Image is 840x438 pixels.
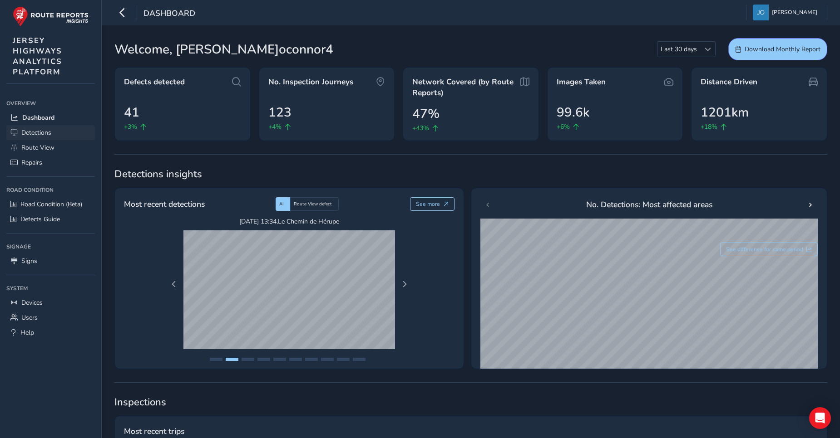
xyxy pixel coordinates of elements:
span: Network Covered (by Route Reports) [412,77,518,98]
div: Route View defect [290,197,339,211]
button: See more [410,197,455,211]
button: Page 5 [273,358,286,361]
button: Page 4 [257,358,270,361]
span: [DATE] 13:34 , Le Chemin de Hérupe [183,217,395,226]
a: Signs [6,253,95,268]
span: Detections [21,128,51,137]
a: Detections [6,125,95,140]
span: 1201km [701,103,749,122]
div: System [6,282,95,295]
span: Road Condition (Beta) [20,200,82,209]
span: Signs [21,257,37,265]
a: Route View [6,140,95,155]
span: Dashboard [143,8,195,20]
button: Page 2 [226,358,238,361]
a: Users [6,310,95,325]
button: Page 10 [353,358,366,361]
span: Welcome, [PERSON_NAME]oconnor4 [114,40,333,59]
span: No. Detections: Most affected areas [586,199,712,210]
span: [PERSON_NAME] [772,5,817,20]
button: Page 9 [337,358,350,361]
span: No. Inspection Journeys [268,77,353,88]
button: See difference for same period [720,243,818,256]
div: Signage [6,240,95,253]
button: Page 1 [210,358,222,361]
span: Help [20,328,34,337]
span: +18% [701,122,717,131]
a: Defects Guide [6,212,95,227]
span: 123 [268,103,292,122]
button: Next Page [398,278,411,291]
span: 41 [124,103,139,122]
span: Route View [21,143,54,152]
span: See difference for same period [726,246,803,253]
span: Detections insights [114,167,827,181]
button: Page 8 [321,358,334,361]
button: Previous Page [168,278,180,291]
img: diamond-layout [753,5,769,20]
span: 99.6k [557,103,589,122]
span: Most recent detections [124,198,205,210]
div: Road Condition [6,183,95,197]
button: Page 6 [289,358,302,361]
span: Users [21,313,38,322]
a: Repairs [6,155,95,170]
button: [PERSON_NAME] [753,5,820,20]
span: +3% [124,122,137,131]
span: +43% [412,123,429,133]
span: Defects Guide [20,215,60,224]
button: Page 7 [305,358,318,361]
span: +4% [268,122,282,131]
span: Dashboard [22,113,54,122]
button: Download Monthly Report [728,38,827,60]
a: Help [6,325,95,340]
span: Devices [21,298,43,307]
div: Open Intercom Messenger [809,407,831,429]
div: Overview [6,97,95,110]
span: +6% [557,122,570,131]
img: rr logo [13,6,89,27]
div: AI [276,197,290,211]
span: 47% [412,104,440,123]
span: Inspections [114,395,827,409]
span: Most recent trips [124,425,184,437]
a: Devices [6,295,95,310]
a: Dashboard [6,110,95,125]
button: Page 3 [242,358,254,361]
span: Route View defect [294,201,332,207]
span: Download Monthly Report [745,45,820,54]
span: Images Taken [557,77,606,88]
span: Distance Driven [701,77,757,88]
a: Road Condition (Beta) [6,197,95,212]
span: Defects detected [124,77,185,88]
span: Last 30 days [657,42,700,57]
span: JERSEY HIGHWAYS ANALYTICS PLATFORM [13,35,62,77]
span: Repairs [21,158,42,167]
span: See more [416,200,440,208]
span: AI [279,201,284,207]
